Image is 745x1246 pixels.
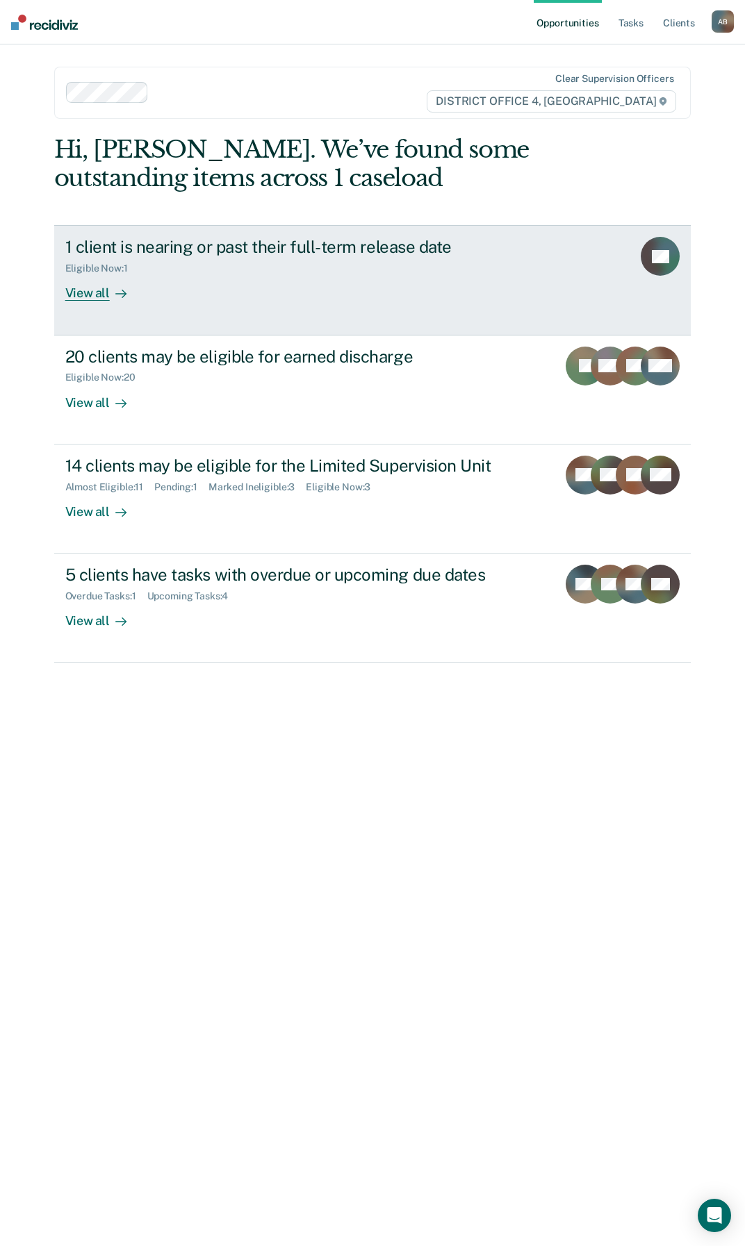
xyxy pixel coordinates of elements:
div: Almost Eligible : 11 [65,481,155,493]
div: Pending : 1 [154,481,208,493]
a: 5 clients have tasks with overdue or upcoming due datesOverdue Tasks:1Upcoming Tasks:4View all [54,554,691,663]
a: 14 clients may be eligible for the Limited Supervision UnitAlmost Eligible:11Pending:1Marked Inel... [54,445,691,554]
div: Upcoming Tasks : 4 [147,590,240,602]
div: 5 clients have tasks with overdue or upcoming due dates [65,565,547,585]
div: View all [65,383,143,410]
div: Hi, [PERSON_NAME]. We’ve found some outstanding items across 1 caseload [54,135,564,192]
span: DISTRICT OFFICE 4, [GEOGRAPHIC_DATA] [427,90,676,113]
div: View all [65,492,143,520]
div: 1 client is nearing or past their full-term release date [65,237,553,257]
div: Marked Ineligible : 3 [208,481,306,493]
div: Eligible Now : 3 [306,481,382,493]
a: 20 clients may be eligible for earned dischargeEligible Now:20View all [54,335,691,445]
div: Eligible Now : 20 [65,372,147,383]
div: Eligible Now : 1 [65,263,139,274]
div: A B [712,10,734,33]
div: Clear supervision officers [555,73,673,85]
img: Recidiviz [11,15,78,30]
div: Overdue Tasks : 1 [65,590,147,602]
div: View all [65,602,143,629]
div: 20 clients may be eligible for earned discharge [65,347,547,367]
div: Open Intercom Messenger [698,1199,731,1232]
a: 1 client is nearing or past their full-term release dateEligible Now:1View all [54,225,691,335]
div: View all [65,274,143,301]
div: 14 clients may be eligible for the Limited Supervision Unit [65,456,547,476]
button: AB [712,10,734,33]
